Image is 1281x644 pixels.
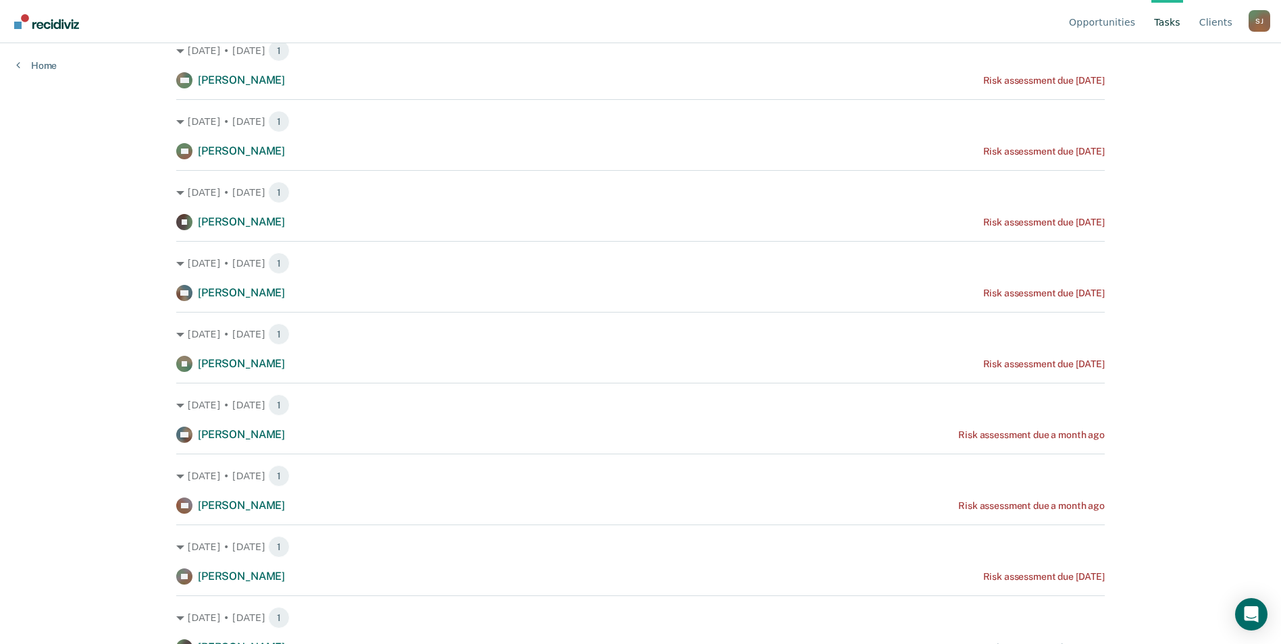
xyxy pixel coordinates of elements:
[16,59,57,72] a: Home
[176,394,1105,416] div: [DATE] • [DATE] 1
[268,465,290,487] span: 1
[1249,10,1270,32] button: Profile dropdown button
[1249,10,1270,32] div: S J
[176,252,1105,274] div: [DATE] • [DATE] 1
[268,323,290,345] span: 1
[198,144,285,157] span: [PERSON_NAME]
[176,111,1105,132] div: [DATE] • [DATE] 1
[268,252,290,274] span: 1
[983,217,1105,228] div: Risk assessment due [DATE]
[983,358,1105,370] div: Risk assessment due [DATE]
[176,323,1105,345] div: [DATE] • [DATE] 1
[198,499,285,512] span: [PERSON_NAME]
[958,500,1105,512] div: Risk assessment due a month ago
[268,111,290,132] span: 1
[268,40,290,61] span: 1
[176,182,1105,203] div: [DATE] • [DATE] 1
[198,570,285,583] span: [PERSON_NAME]
[268,607,290,628] span: 1
[983,146,1105,157] div: Risk assessment due [DATE]
[268,536,290,558] span: 1
[983,571,1105,583] div: Risk assessment due [DATE]
[198,286,285,299] span: [PERSON_NAME]
[198,74,285,86] span: [PERSON_NAME]
[958,429,1105,441] div: Risk assessment due a month ago
[198,215,285,228] span: [PERSON_NAME]
[268,182,290,203] span: 1
[983,75,1105,86] div: Risk assessment due [DATE]
[198,357,285,370] span: [PERSON_NAME]
[198,428,285,441] span: [PERSON_NAME]
[176,607,1105,628] div: [DATE] • [DATE] 1
[176,536,1105,558] div: [DATE] • [DATE] 1
[176,465,1105,487] div: [DATE] • [DATE] 1
[1235,598,1267,630] div: Open Intercom Messenger
[268,394,290,416] span: 1
[983,288,1105,299] div: Risk assessment due [DATE]
[14,14,79,29] img: Recidiviz
[176,40,1105,61] div: [DATE] • [DATE] 1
